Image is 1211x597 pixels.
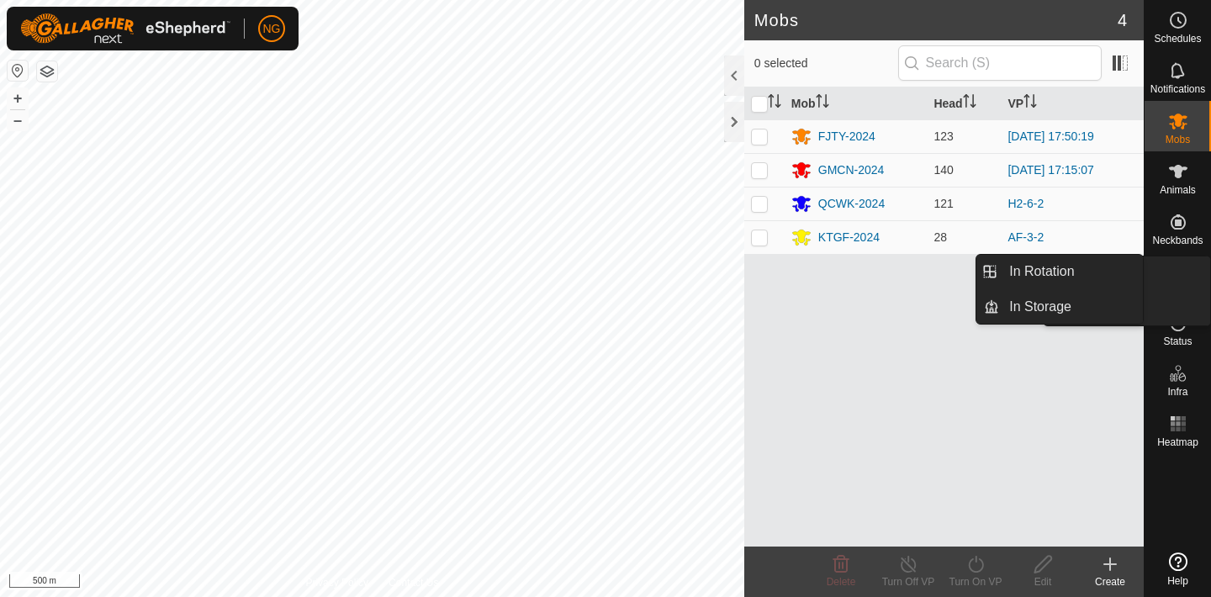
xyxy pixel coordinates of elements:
a: AF-3-2 [1007,230,1044,244]
div: GMCN-2024 [818,161,885,179]
span: Heatmap [1157,437,1198,447]
span: Status [1163,336,1192,346]
p-sorticon: Activate to sort [1023,97,1037,110]
input: Search (S) [898,45,1102,81]
li: In Storage [976,290,1143,324]
span: Mobs [1166,135,1190,145]
a: [DATE] 17:15:07 [1007,163,1093,177]
span: 123 [933,129,953,143]
span: Delete [827,576,856,588]
span: Infra [1167,387,1187,397]
div: FJTY-2024 [818,128,875,145]
th: Head [927,87,1001,120]
span: 0 selected [754,55,898,72]
p-sorticon: Activate to sort [768,97,781,110]
span: In Rotation [1009,262,1074,282]
a: Contact Us [389,575,438,590]
span: Animals [1160,185,1196,195]
button: – [8,110,28,130]
a: In Storage [999,290,1143,324]
div: Edit [1009,574,1076,589]
th: VP [1001,87,1144,120]
th: Mob [785,87,928,120]
button: Reset Map [8,61,28,81]
button: Map Layers [37,61,57,82]
p-sorticon: Activate to sort [816,97,829,110]
p-sorticon: Activate to sort [963,97,976,110]
span: Schedules [1154,34,1201,44]
span: 4 [1118,8,1127,33]
span: 140 [933,163,953,177]
div: Turn Off VP [875,574,942,589]
span: 121 [933,197,953,210]
img: Gallagher Logo [20,13,230,44]
a: Help [1145,546,1211,593]
a: In Rotation [999,255,1143,288]
a: H2-6-2 [1007,197,1044,210]
a: [DATE] 17:50:19 [1007,129,1093,143]
span: Help [1167,576,1188,586]
li: In Rotation [976,255,1143,288]
span: Notifications [1150,84,1205,94]
div: Turn On VP [942,574,1009,589]
button: + [8,88,28,108]
span: Neckbands [1152,235,1203,246]
span: In Storage [1009,297,1071,317]
span: NG [263,20,281,38]
div: KTGF-2024 [818,229,880,246]
span: 28 [933,230,947,244]
a: Privacy Policy [305,575,368,590]
h2: Mobs [754,10,1118,30]
div: QCWK-2024 [818,195,885,213]
div: Create [1076,574,1144,589]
